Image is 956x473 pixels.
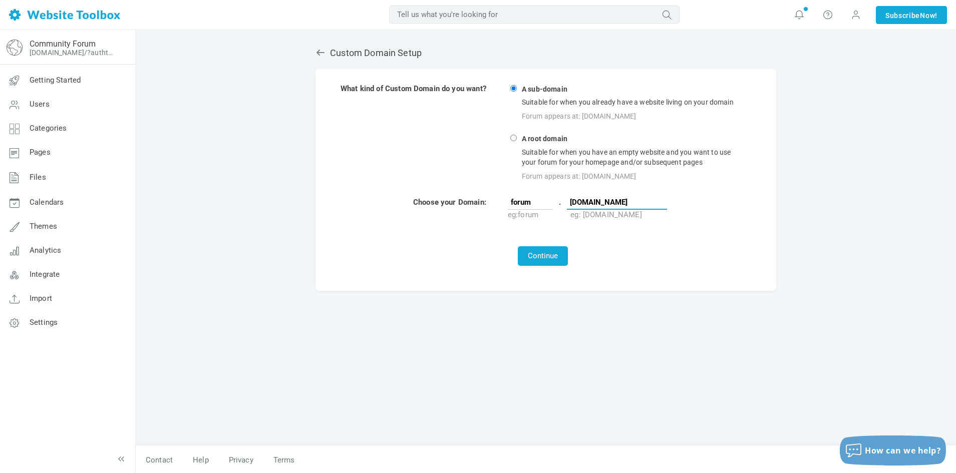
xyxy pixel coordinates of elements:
a: Privacy [219,451,263,469]
strong: A root domain [520,135,569,144]
span: Pages [30,148,51,157]
input: Tell us what you're looking for [389,6,680,24]
a: Community Forum [30,39,96,49]
span: Getting Started [30,76,81,85]
td: Choose your Domain: [340,197,506,221]
strong: A sub-domain [520,85,569,95]
span: forum [518,210,538,219]
span: Import [30,294,52,303]
span: Users [30,100,50,109]
span: Analytics [30,246,61,255]
span: Integrate [30,270,60,279]
div: Forum appears at: [DOMAIN_NAME] [520,170,746,183]
span: Categories [30,124,67,133]
a: [DOMAIN_NAME]/?authtoken=5810c013606495cdba04501ae066cc7e&rememberMe=1 [30,49,117,57]
div: Suitable for when you have an empty website and you want to use your forum for your homepage and/... [520,145,746,170]
span: Calendars [30,198,64,207]
span: Now! [920,10,937,21]
span: Settings [30,318,58,327]
span: Files [30,173,46,182]
button: How can we help? [840,435,946,465]
a: Help [183,451,219,469]
button: Continue [518,246,568,266]
img: globe-icon.png [7,40,23,56]
div: Suitable for when you already have a website living on your domain [520,95,746,110]
span: eg: [508,210,538,219]
a: Contact [136,451,183,469]
div: Forum appears at: [DOMAIN_NAME] [520,110,746,123]
span: Themes [30,222,57,231]
h2: Custom Domain Setup [315,48,776,59]
a: Terms [263,451,295,469]
span: . [555,197,565,208]
span: How can we help? [865,445,941,456]
td: What kind of Custom Domain do you want? [340,83,506,183]
span: eg: [DOMAIN_NAME] [570,210,642,219]
a: SubscribeNow! [876,6,947,24]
